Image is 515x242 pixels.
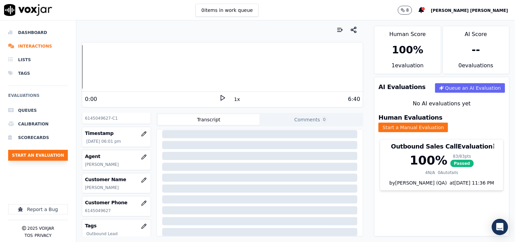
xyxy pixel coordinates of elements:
div: 100 % [410,154,447,167]
button: Start a Manual Evaluation [379,123,448,132]
p: [PERSON_NAME] [85,162,148,167]
div: 0 Autofails [438,170,458,175]
div: AI Score [443,26,509,38]
button: Comments [260,114,362,125]
a: Tags [8,67,68,80]
h3: Timestamp [85,130,148,137]
button: 8 [398,6,419,15]
p: [PERSON_NAME] [85,185,148,190]
button: 1x [233,94,241,104]
div: 0:00 [85,95,97,103]
div: at [DATE] 11:36 PM [447,179,494,186]
div: 100 % [392,44,424,56]
h3: Customer Name [85,176,148,183]
span: [PERSON_NAME] [PERSON_NAME] [431,8,508,13]
a: Calibration [8,117,68,131]
div: No AI evaluations yet [380,100,504,108]
p: 8 [406,7,409,13]
div: 4 N/A [425,170,435,175]
div: 6:40 [348,95,360,103]
h3: Tags [85,222,148,229]
a: Lists [8,53,68,67]
div: 83 / 83 pts [450,154,474,159]
p: [DATE] 06:01 pm [86,139,148,144]
div: Human Score [374,26,441,38]
h3: AI Evaluations [379,84,426,90]
a: Dashboard [8,26,68,39]
img: voxjar logo [4,4,52,16]
button: Report a Bug [8,204,68,214]
button: Start an Evaluation [8,150,68,161]
div: -- [472,44,480,56]
a: Queues [8,104,68,117]
button: TOS [24,233,33,238]
h6: Evaluations [8,91,68,104]
p: Outbound Lead [86,231,148,237]
button: Queue an AI Evaluation [435,83,505,93]
a: Scorecards [8,131,68,144]
p: 6145049627 [85,208,148,213]
button: [PERSON_NAME] [PERSON_NAME] [431,6,515,14]
div: 0 evaluation s [443,62,509,74]
button: Transcript [158,114,260,125]
div: Open Intercom Messenger [492,219,508,235]
button: 8 [398,6,412,15]
h3: Human Evaluations [379,115,442,121]
p: 2025 Voxjar [27,226,54,231]
a: Interactions [8,39,68,53]
h3: Agent [85,153,148,160]
div: 1 evaluation [374,62,441,74]
span: Passed [450,160,474,167]
span: 0 [321,117,328,123]
div: by [PERSON_NAME] (QA) [380,179,503,190]
button: Privacy [35,233,52,238]
p: 6145049627-C1 [85,116,148,121]
h3: Customer Phone [85,199,148,206]
button: 0items in work queue [196,4,259,17]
